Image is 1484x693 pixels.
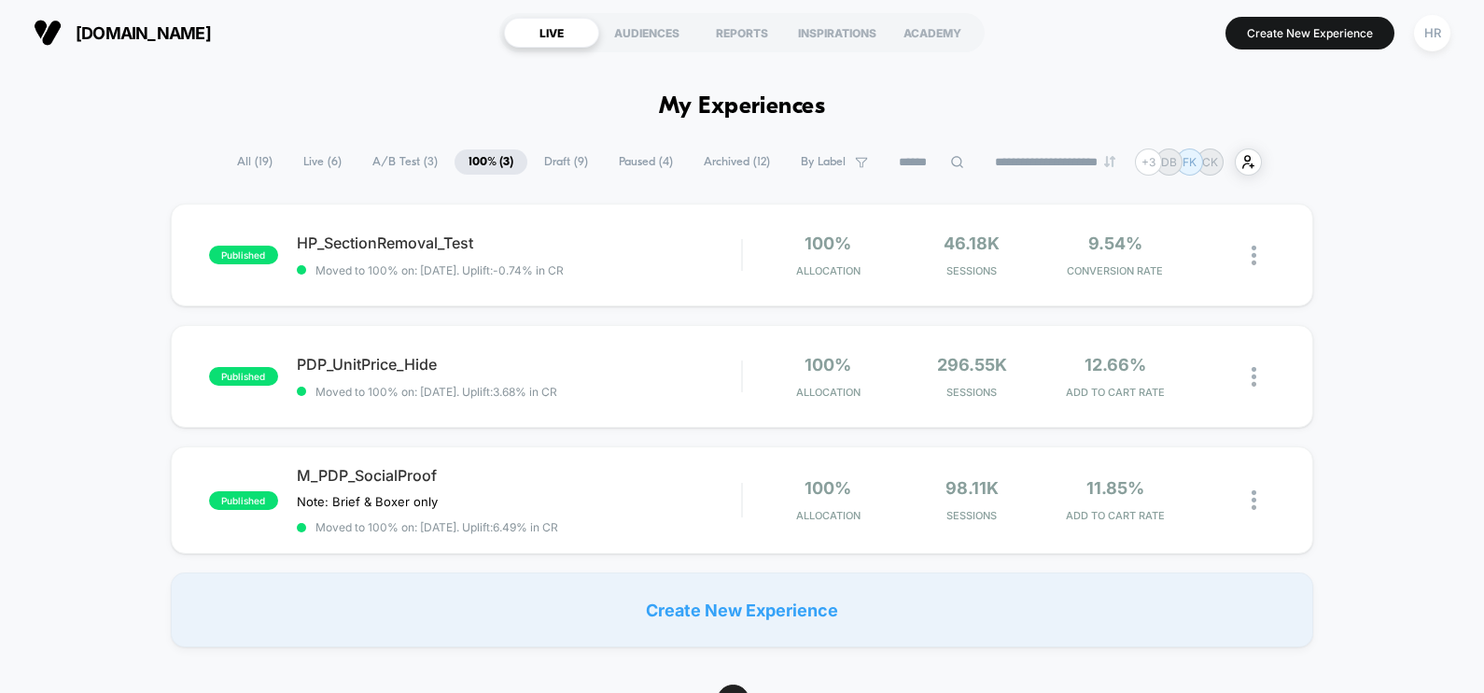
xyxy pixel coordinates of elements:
[1104,156,1115,167] img: end
[289,149,356,175] span: Live ( 6 )
[1183,155,1197,169] p: FK
[694,18,790,48] div: REPORTS
[885,18,980,48] div: ACADEMY
[599,18,694,48] div: AUDIENCES
[1414,15,1450,51] div: HR
[34,19,62,47] img: Visually logo
[297,355,741,374] span: PDP_UnitPrice_Hide
[1086,478,1144,498] span: 11.85%
[796,386,861,399] span: Allocation
[209,491,278,510] span: published
[76,23,211,43] span: [DOMAIN_NAME]
[1085,355,1146,375] span: 12.66%
[209,246,278,264] span: published
[297,233,741,252] span: HP_SectionRemoval_Test
[659,93,826,120] h1: My Experiences
[805,478,851,498] span: 100%
[1048,264,1183,277] span: CONVERSION RATE
[1048,386,1183,399] span: ADD TO CART RATE
[504,18,599,48] div: LIVE
[904,386,1039,399] span: Sessions
[455,149,527,175] span: 100% ( 3 )
[944,233,1000,253] span: 46.18k
[1161,155,1177,169] p: DB
[805,355,851,375] span: 100%
[1225,17,1394,49] button: Create New Experience
[1048,509,1183,522] span: ADD TO CART RATE
[805,233,851,253] span: 100%
[315,385,557,399] span: Moved to 100% on: [DATE] . Uplift: 3.68% in CR
[937,355,1007,375] span: 296.55k
[358,149,452,175] span: A/B Test ( 3 )
[315,263,564,277] span: Moved to 100% on: [DATE] . Uplift: -0.74% in CR
[297,494,438,509] span: Note: Brief & Boxer only
[605,149,687,175] span: Paused ( 4 )
[796,264,861,277] span: Allocation
[904,264,1039,277] span: Sessions
[209,367,278,386] span: published
[1135,148,1162,176] div: + 3
[796,509,861,522] span: Allocation
[1408,14,1456,52] button: HR
[1252,490,1256,510] img: close
[223,149,287,175] span: All ( 19 )
[1252,246,1256,265] img: close
[690,149,784,175] span: Archived ( 12 )
[790,18,885,48] div: INSPIRATIONS
[904,509,1039,522] span: Sessions
[1202,155,1218,169] p: CK
[171,573,1313,647] div: Create New Experience
[530,149,602,175] span: Draft ( 9 )
[297,466,741,485] span: M_PDP_SocialProof
[1252,367,1256,387] img: close
[28,18,217,48] button: [DOMAIN_NAME]
[945,478,999,498] span: 98.11k
[1088,233,1142,253] span: 9.54%
[801,155,846,169] span: By Label
[315,520,558,534] span: Moved to 100% on: [DATE] . Uplift: 6.49% in CR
